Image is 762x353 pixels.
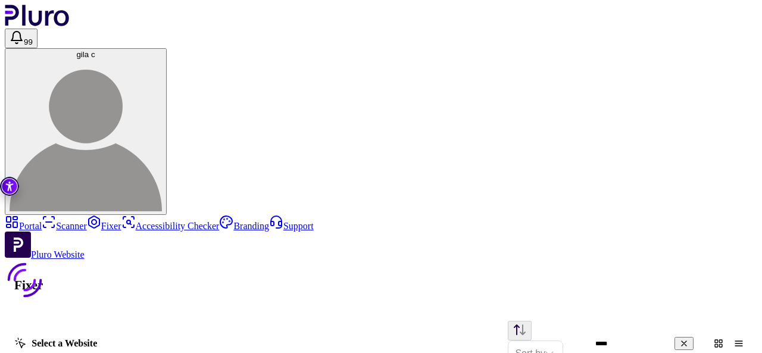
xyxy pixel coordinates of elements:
[10,59,162,211] img: gila c
[14,337,97,349] h2: Select a Website
[730,335,748,352] button: Change content view type to table
[24,38,33,46] span: 99
[42,221,87,231] a: Scanner
[589,335,725,352] input: Website Search
[5,215,757,260] aside: Sidebar menu
[5,249,85,260] a: Open Pluro Website
[121,221,220,231] a: Accessibility Checker
[5,48,167,215] button: gila cgila c
[87,221,121,231] a: Fixer
[219,221,269,231] a: Branding
[269,221,314,231] a: Support
[5,18,70,28] a: Logo
[76,50,95,59] span: gila c
[5,268,757,302] h1: Fixer
[674,337,694,350] button: Clear search field
[5,221,42,231] a: Portal
[508,321,532,340] button: Change sorting direction
[5,29,38,48] button: Open notifications, you have 124 new notifications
